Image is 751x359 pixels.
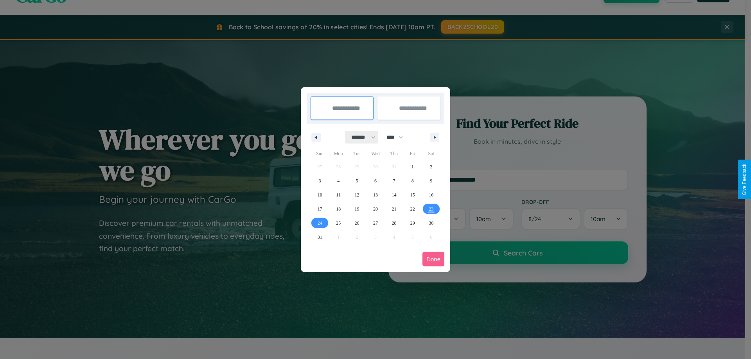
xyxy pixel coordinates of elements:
[329,202,347,216] button: 18
[366,216,384,230] button: 27
[403,147,422,160] span: Fri
[311,147,329,160] span: Sun
[311,202,329,216] button: 17
[373,202,378,216] span: 20
[336,188,341,202] span: 11
[392,188,396,202] span: 14
[318,216,322,230] span: 24
[430,174,432,188] span: 9
[393,174,395,188] span: 7
[411,160,414,174] span: 1
[392,216,396,230] span: 28
[366,174,384,188] button: 6
[318,230,322,244] span: 31
[336,216,341,230] span: 25
[422,188,440,202] button: 16
[348,188,366,202] button: 12
[742,164,747,195] div: Give Feedback
[422,216,440,230] button: 30
[366,202,384,216] button: 20
[311,188,329,202] button: 10
[410,202,415,216] span: 22
[348,202,366,216] button: 19
[318,202,322,216] span: 17
[337,174,340,188] span: 4
[385,147,403,160] span: Thu
[329,147,347,160] span: Mon
[385,216,403,230] button: 28
[385,188,403,202] button: 14
[319,174,321,188] span: 3
[355,188,359,202] span: 12
[430,160,432,174] span: 2
[422,160,440,174] button: 2
[348,216,366,230] button: 26
[318,188,322,202] span: 10
[336,202,341,216] span: 18
[403,216,422,230] button: 29
[348,174,366,188] button: 5
[410,216,415,230] span: 29
[429,216,433,230] span: 30
[422,252,444,266] button: Done
[403,174,422,188] button: 8
[403,160,422,174] button: 1
[422,202,440,216] button: 23
[429,202,433,216] span: 23
[373,216,378,230] span: 27
[355,202,359,216] span: 19
[392,202,396,216] span: 21
[411,174,414,188] span: 8
[311,174,329,188] button: 3
[422,147,440,160] span: Sat
[403,188,422,202] button: 15
[356,174,358,188] span: 5
[311,216,329,230] button: 24
[422,174,440,188] button: 9
[366,147,384,160] span: Wed
[329,216,347,230] button: 25
[366,188,384,202] button: 13
[329,174,347,188] button: 4
[348,147,366,160] span: Tue
[311,230,329,244] button: 31
[429,188,433,202] span: 16
[385,202,403,216] button: 21
[385,174,403,188] button: 7
[355,216,359,230] span: 26
[374,174,377,188] span: 6
[329,188,347,202] button: 11
[373,188,378,202] span: 13
[403,202,422,216] button: 22
[410,188,415,202] span: 15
